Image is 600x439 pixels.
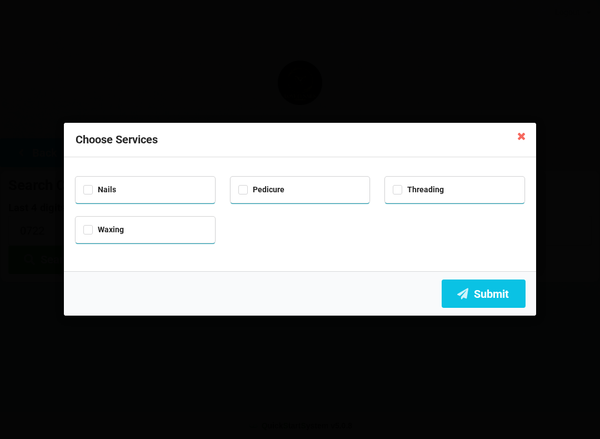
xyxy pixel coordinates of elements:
[393,185,444,194] label: Threading
[83,185,116,194] label: Nails
[64,123,536,157] div: Choose Services
[238,185,284,194] label: Pedicure
[83,225,124,235] label: Waxing
[442,280,526,308] button: Submit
